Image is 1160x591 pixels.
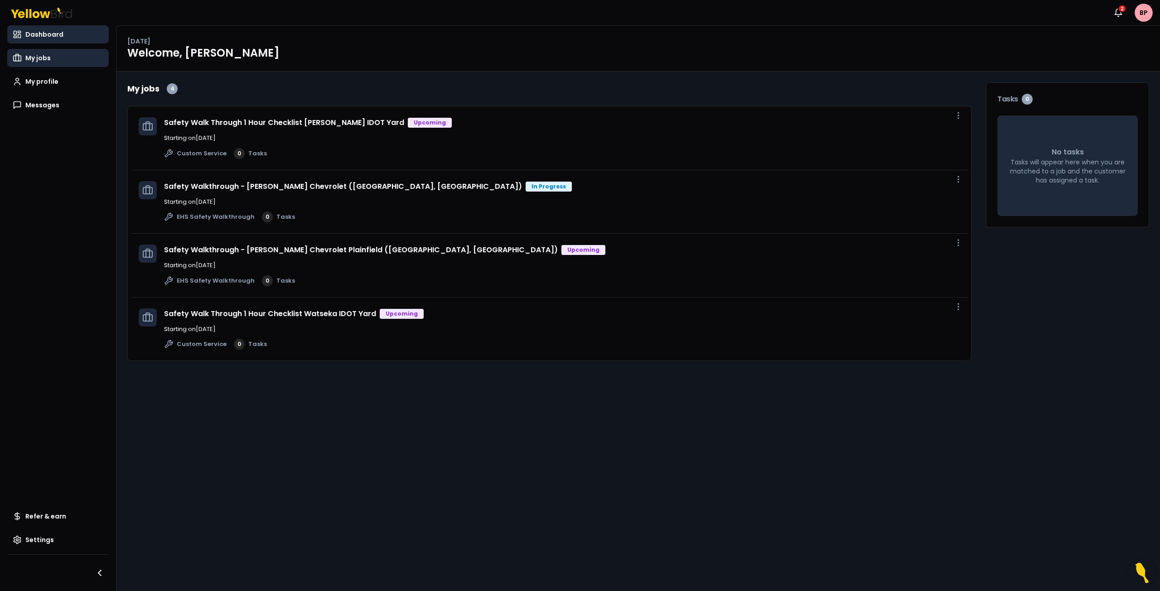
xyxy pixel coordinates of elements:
[177,212,255,221] span: EHS Safety Walkthrough
[262,211,295,222] a: 0Tasks
[167,83,178,94] div: 4
[1052,147,1084,158] p: No tasks
[1135,4,1153,22] span: BP
[177,149,227,158] span: Custom Service
[7,96,109,114] a: Messages
[164,261,960,270] p: Starting on [DATE]
[1109,4,1127,22] button: 2
[127,37,150,46] p: [DATE]
[164,117,404,128] a: Safety Walk Through 1 Hour Checklist [PERSON_NAME] IDOT Yard
[25,77,58,86] span: My profile
[164,181,522,192] a: Safety Walkthrough - [PERSON_NAME] Chevrolet ([GEOGRAPHIC_DATA], [GEOGRAPHIC_DATA])
[127,46,1149,60] h1: Welcome, [PERSON_NAME]
[380,309,424,319] div: Upcoming
[127,82,159,95] h2: My jobs
[1118,5,1126,13] div: 2
[7,72,109,91] a: My profile
[262,275,295,286] a: 0Tasks
[408,118,452,128] div: Upcoming
[262,211,273,222] div: 0
[25,101,59,110] span: Messages
[1009,158,1126,185] p: Tasks will appear here when you are matched to a job and the customer has assigned a task.
[1128,559,1155,586] button: Open Resource Center
[526,182,572,192] div: In Progress
[177,340,227,349] span: Custom Service
[561,245,605,255] div: Upcoming
[7,507,109,525] a: Refer & earn
[234,148,267,159] a: 0Tasks
[25,30,63,39] span: Dashboard
[164,197,960,207] p: Starting on [DATE]
[25,53,51,62] span: My jobs
[164,245,558,255] a: Safety Walkthrough - [PERSON_NAME] Chevrolet Plainfield ([GEOGRAPHIC_DATA], [GEOGRAPHIC_DATA])
[234,339,267,350] a: 0Tasks
[262,275,273,286] div: 0
[7,25,109,43] a: Dashboard
[997,94,1138,105] h3: Tasks
[25,512,66,521] span: Refer & earn
[164,308,376,319] a: Safety Walk Through 1 Hour Checklist Watseka IDOT Yard
[164,325,960,334] p: Starting on [DATE]
[164,134,960,143] p: Starting on [DATE]
[177,276,255,285] span: EHS Safety Walkthrough
[7,531,109,549] a: Settings
[234,339,245,350] div: 0
[234,148,245,159] div: 0
[1022,94,1033,105] div: 0
[7,49,109,67] a: My jobs
[25,535,54,544] span: Settings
